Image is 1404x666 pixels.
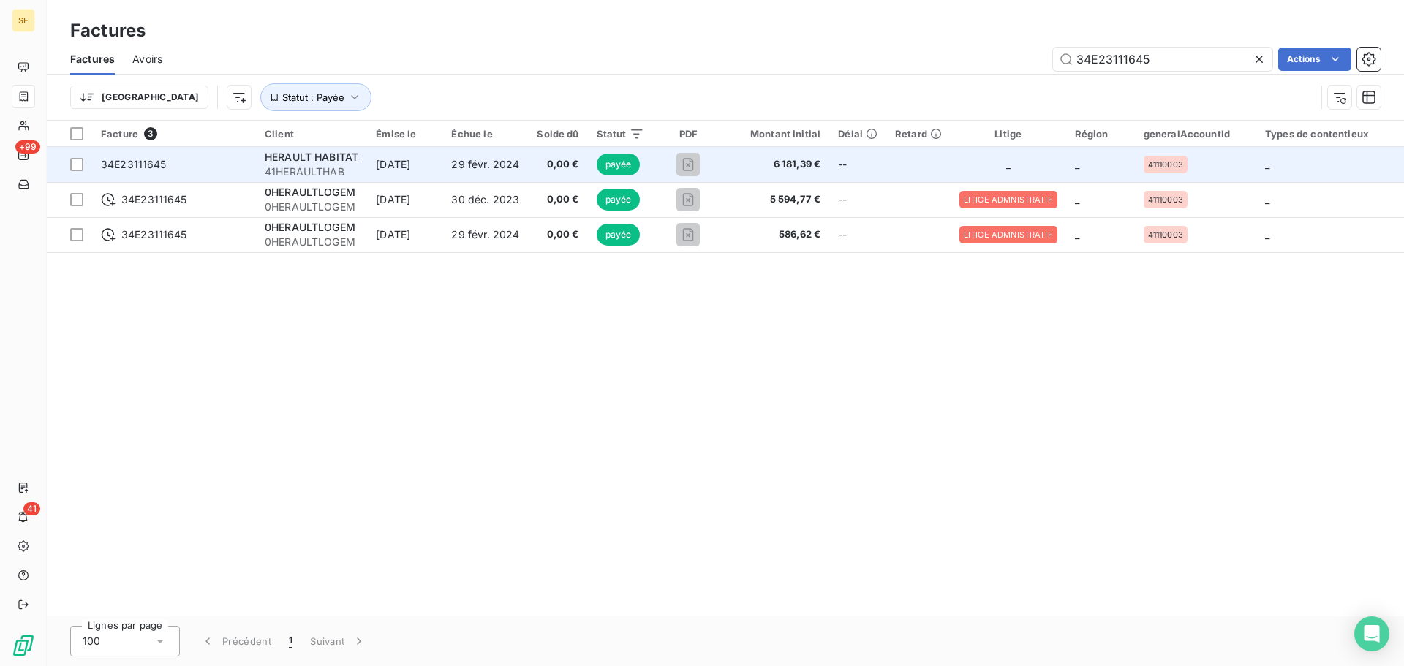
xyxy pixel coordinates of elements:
div: Échue le [451,128,519,140]
button: [GEOGRAPHIC_DATA] [70,86,208,109]
span: 0HERAULTLOGEM [265,200,358,214]
span: 0HERAULTLOGEM [265,186,355,198]
span: _ [1265,158,1269,170]
span: 3 [144,127,157,140]
span: _ [1075,228,1079,241]
span: 34E23111645 [121,227,187,242]
span: _ [1075,193,1079,205]
span: 41 [23,502,40,515]
div: PDF [662,128,715,140]
span: _ [1265,228,1269,241]
span: 1 [289,634,292,648]
h3: Factures [70,18,146,44]
span: 34E23111645 [121,192,187,207]
div: Montant initial [733,128,820,140]
span: 0HERAULTLOGEM [265,235,358,249]
img: Logo LeanPay [12,634,35,657]
td: -- [829,217,886,252]
span: Factures [70,52,115,67]
button: 1 [280,626,301,656]
input: Rechercher [1053,48,1272,71]
div: Délai [838,128,877,140]
div: Client [265,128,358,140]
span: _ [1075,158,1079,170]
td: [DATE] [367,217,442,252]
button: Précédent [192,626,280,656]
td: -- [829,147,886,182]
button: Statut : Payée [260,83,371,111]
span: HERAULT HABITAT [265,151,358,163]
span: _ [1006,158,1011,170]
span: 41110003 [1148,230,1183,239]
button: Suivant [301,626,375,656]
div: Litige [959,128,1057,140]
span: LITIGE ADMNISTRATIF [964,195,1053,204]
span: 5 594,77 € [733,192,820,207]
div: Région [1075,128,1126,140]
td: 30 déc. 2023 [442,182,528,217]
td: 29 févr. 2024 [442,217,528,252]
span: 0HERAULTLOGEM [265,221,355,233]
span: payée [597,189,641,211]
span: payée [597,224,641,246]
td: 29 févr. 2024 [442,147,528,182]
span: 41HERAULTHAB [265,164,358,179]
span: Statut : Payée [282,91,344,103]
div: SE [12,9,35,32]
span: 34E23111645 [101,158,167,170]
div: Émise le [376,128,434,140]
td: [DATE] [367,147,442,182]
div: Retard [895,128,942,140]
span: 41110003 [1148,195,1183,204]
span: 6 181,39 € [733,157,820,172]
span: Facture [101,128,138,140]
span: _ [1265,193,1269,205]
span: 100 [83,634,100,648]
span: Avoirs [132,52,162,67]
span: 586,62 € [733,227,820,242]
td: -- [829,182,886,217]
span: LITIGE ADMNISTRATIF [964,230,1053,239]
div: generalAccountId [1144,128,1248,140]
span: 0,00 € [537,227,578,242]
span: 0,00 € [537,192,578,207]
span: payée [597,154,641,175]
td: [DATE] [367,182,442,217]
span: 0,00 € [537,157,578,172]
div: Types de contentieux [1265,128,1386,140]
span: +99 [15,140,40,154]
div: Statut [597,128,644,140]
div: Open Intercom Messenger [1354,616,1389,651]
span: 41110003 [1148,160,1183,169]
button: Actions [1278,48,1351,71]
div: Solde dû [537,128,578,140]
